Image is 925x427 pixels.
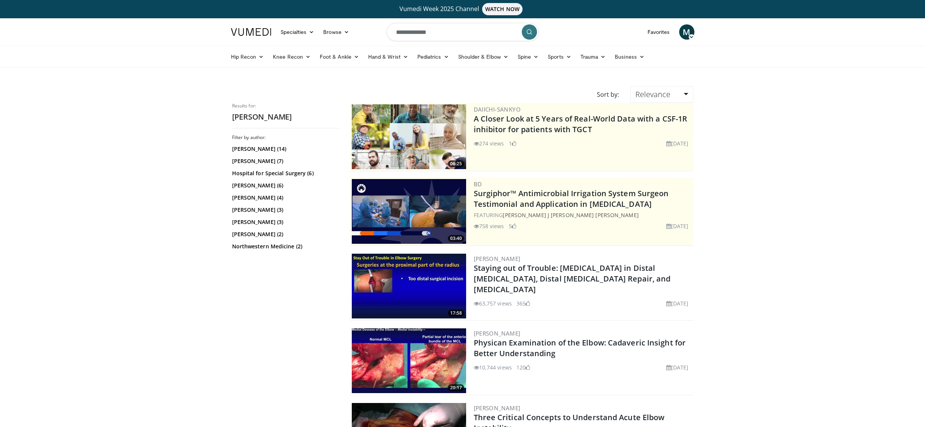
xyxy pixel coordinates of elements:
[226,49,269,64] a: Hip Recon
[643,24,675,40] a: Favorites
[352,104,466,169] a: 06:25
[666,222,689,230] li: [DATE]
[315,49,364,64] a: Foot & Ankle
[232,103,339,109] p: Results for:
[352,254,466,318] img: Q2xRg7exoPLTwO8X4xMDoxOjB1O8AjAz_1.300x170_q85_crop-smart_upscale.jpg
[474,222,504,230] li: 758 views
[666,299,689,307] li: [DATE]
[454,49,513,64] a: Shoulder & Elbow
[503,211,638,219] a: [PERSON_NAME] J [PERSON_NAME] [PERSON_NAME]
[474,139,504,147] li: 274 views
[516,299,530,307] li: 365
[576,49,611,64] a: Trauma
[666,139,689,147] li: [DATE]
[232,134,339,141] h3: Filter by author:
[448,235,464,242] span: 03:40
[319,24,354,40] a: Browse
[232,112,339,122] h2: [PERSON_NAME]
[232,243,337,250] a: Northwestern Medicine (2)
[276,24,319,40] a: Specialties
[474,337,686,358] a: Physican Examination of the Elbow: Cadaveric Insight for Better Understanding
[268,49,315,64] a: Knee Recon
[448,310,464,317] span: 17:58
[231,28,271,36] img: VuMedi Logo
[474,180,482,188] a: BD
[474,404,521,412] a: [PERSON_NAME]
[352,179,466,244] img: 70422da6-974a-44ac-bf9d-78c82a89d891.300x170_q85_crop-smart_upscale.jpg
[474,188,669,209] a: Surgiphor™ Antimicrobial Irrigation System Surgeon Testimonial and Application in [MEDICAL_DATA]
[509,222,516,230] li: 5
[232,157,337,165] a: [PERSON_NAME] (7)
[474,363,512,371] li: 10,744 views
[474,211,692,219] div: FEATURING
[630,86,693,103] a: Relevance
[635,89,670,99] span: Relevance
[509,139,516,147] li: 1
[232,170,337,177] a: Hospital for Special Surgery (6)
[352,104,466,169] img: 93c22cae-14d1-47f0-9e4a-a244e824b022.png.300x170_q85_crop-smart_upscale.jpg
[232,194,337,202] a: [PERSON_NAME] (4)
[591,86,625,103] div: Sort by:
[352,254,466,318] a: 17:58
[474,299,512,307] li: 63,757 views
[413,49,454,64] a: Pediatrics
[448,160,464,167] span: 06:25
[679,24,694,40] a: M
[610,49,649,64] a: Business
[474,114,688,134] a: A Closer Look at 5 Years of Real-World Data with a CSF-1R inhibitor for patients with TGCT
[474,329,521,337] a: [PERSON_NAME]
[352,328,466,393] a: 20:17
[232,182,337,189] a: [PERSON_NAME] (6)
[666,363,689,371] li: [DATE]
[474,255,521,262] a: [PERSON_NAME]
[474,106,521,113] a: Daiichi-Sankyo
[386,23,539,41] input: Search topics, interventions
[543,49,576,64] a: Sports
[352,328,466,393] img: e77bf50f-54f1-4654-a198-5d259888286b.300x170_q85_crop-smart_upscale.jpg
[352,179,466,244] a: 03:40
[232,230,337,238] a: [PERSON_NAME] (2)
[513,49,543,64] a: Spine
[482,3,523,15] span: WATCH NOW
[474,263,671,294] a: Staying out of Trouble: [MEDICAL_DATA] in Distal [MEDICAL_DATA], Distal [MEDICAL_DATA] Repair, an...
[232,3,693,15] a: Vumedi Week 2025 ChannelWATCH NOW
[448,384,464,391] span: 20:17
[232,145,337,153] a: [PERSON_NAME] (14)
[232,218,337,226] a: [PERSON_NAME] (3)
[364,49,413,64] a: Hand & Wrist
[516,363,530,371] li: 120
[232,206,337,214] a: [PERSON_NAME] (3)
